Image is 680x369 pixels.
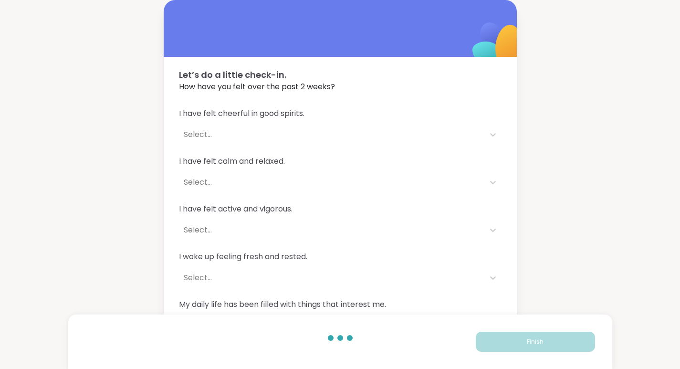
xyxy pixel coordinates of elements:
span: I have felt active and vigorous. [179,203,502,215]
span: I have felt calm and relaxed. [179,156,502,167]
div: Select... [184,224,480,236]
div: Select... [184,272,480,284]
span: I woke up feeling fresh and rested. [179,251,502,263]
span: I have felt cheerful in good spirits. [179,108,502,119]
button: Finish [476,332,595,352]
span: Let’s do a little check-in. [179,68,502,81]
div: Select... [184,129,480,140]
span: How have you felt over the past 2 weeks? [179,81,502,93]
span: My daily life has been filled with things that interest me. [179,299,502,310]
div: Select... [184,177,480,188]
span: Finish [527,337,544,346]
